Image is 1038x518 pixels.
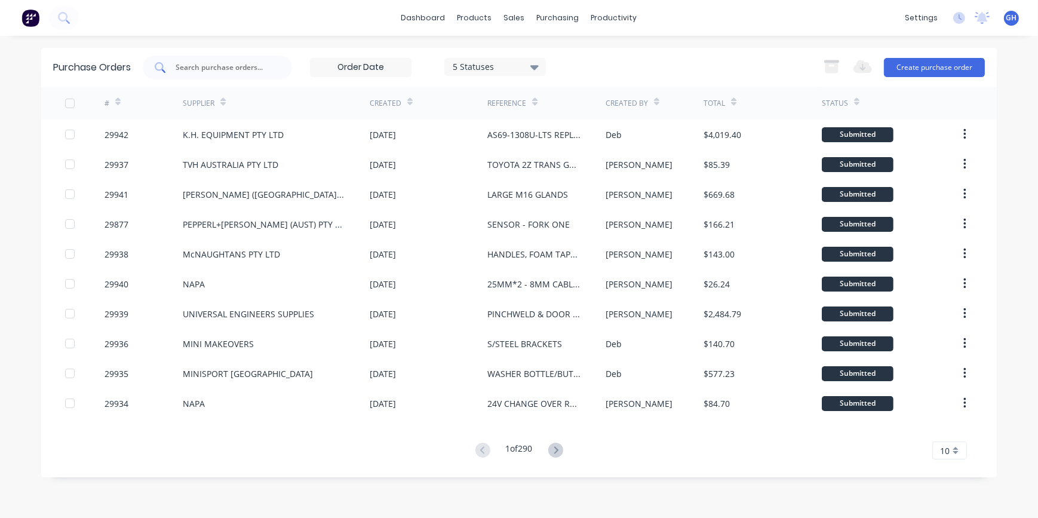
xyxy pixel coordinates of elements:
[822,306,893,321] div: Submitted
[370,188,396,201] div: [DATE]
[370,367,396,380] div: [DATE]
[585,9,643,27] div: productivity
[704,218,735,231] div: $166.21
[370,338,396,350] div: [DATE]
[487,98,526,109] div: Reference
[606,188,672,201] div: [PERSON_NAME]
[370,397,396,410] div: [DATE]
[487,188,568,201] div: LARGE M16 GLANDS
[53,60,131,75] div: Purchase Orders
[311,59,411,76] input: Order Date
[105,367,128,380] div: 29935
[704,338,735,350] div: $140.70
[487,158,581,171] div: TOYOTA 2Z TRANS GASKET
[704,397,730,410] div: $84.70
[370,218,396,231] div: [DATE]
[822,366,893,381] div: Submitted
[704,248,735,260] div: $143.00
[370,278,396,290] div: [DATE]
[1006,13,1017,23] span: GH
[22,9,39,27] img: Factory
[183,128,284,141] div: K.H. EQUIPMENT PTY LTD
[704,278,730,290] div: $26.24
[606,338,622,350] div: Deb
[822,127,893,142] div: Submitted
[606,367,622,380] div: Deb
[506,442,533,459] div: 1 of 290
[606,158,672,171] div: [PERSON_NAME]
[606,278,672,290] div: [PERSON_NAME]
[183,367,313,380] div: MINISPORT [GEOGRAPHIC_DATA]
[183,278,205,290] div: NAPA
[105,248,128,260] div: 29938
[487,128,581,141] div: AS69-1308U-LTS REPLACEMENT
[370,308,396,320] div: [DATE]
[183,397,205,410] div: NAPA
[704,128,741,141] div: $4,019.40
[105,188,128,201] div: 29941
[704,308,741,320] div: $2,484.79
[105,218,128,231] div: 29877
[452,9,498,27] div: products
[183,308,314,320] div: UNIVERSAL ENGINEERS SUPPLIES
[822,396,893,411] div: Submitted
[606,128,622,141] div: Deb
[899,9,944,27] div: settings
[822,247,893,262] div: Submitted
[105,128,128,141] div: 29942
[183,248,280,260] div: McNAUGHTANS PTY LTD
[105,158,128,171] div: 29937
[183,218,346,231] div: PEPPERL+[PERSON_NAME] (AUST) PTY LTD
[105,308,128,320] div: 29939
[370,128,396,141] div: [DATE]
[395,9,452,27] a: dashboard
[183,188,346,201] div: [PERSON_NAME] ([GEOGRAPHIC_DATA]) PTY LTD
[487,397,581,410] div: 24V CHANGE OVER RELAYS
[822,277,893,292] div: Submitted
[704,98,725,109] div: Total
[606,98,648,109] div: Created By
[183,98,214,109] div: Supplier
[822,217,893,232] div: Submitted
[704,367,735,380] div: $577.23
[183,158,278,171] div: TVH AUSTRALIA PTY LTD
[105,338,128,350] div: 29936
[487,338,562,350] div: S/STEEL BRACKETS
[453,60,538,73] div: 5 Statuses
[105,98,109,109] div: #
[606,308,672,320] div: [PERSON_NAME]
[606,397,672,410] div: [PERSON_NAME]
[487,308,581,320] div: PINCHWELD & DOOR HANDLES
[531,9,585,27] div: purchasing
[487,367,581,380] div: WASHER BOTTLE/BUTTON DASH
[822,187,893,202] div: Submitted
[370,248,396,260] div: [DATE]
[822,336,893,351] div: Submitted
[822,98,848,109] div: Status
[370,158,396,171] div: [DATE]
[606,218,672,231] div: [PERSON_NAME]
[370,98,401,109] div: Created
[487,278,581,290] div: 25MM*2 - 8MM CABLE LUGS
[105,397,128,410] div: 29934
[174,62,274,73] input: Search purchase orders...
[704,158,730,171] div: $85.39
[940,445,950,457] span: 10
[487,248,581,260] div: HANDLES, FOAM TAPE & STRUTS
[704,188,735,201] div: $669.68
[498,9,531,27] div: sales
[183,338,254,350] div: MINI MAKEOVERS
[606,248,672,260] div: [PERSON_NAME]
[884,58,985,77] button: Create purchase order
[822,157,893,172] div: Submitted
[487,218,570,231] div: SENSOR - FORK ONE
[105,278,128,290] div: 29940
